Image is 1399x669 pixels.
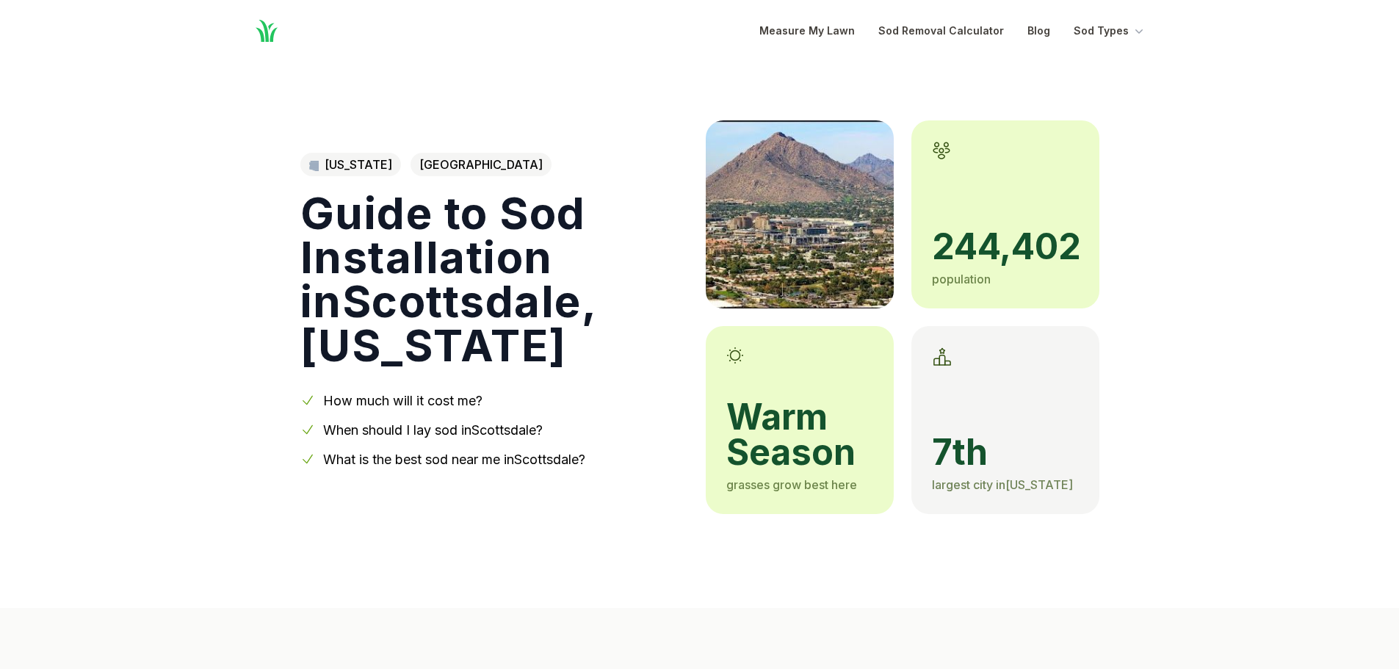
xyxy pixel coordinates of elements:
[932,435,1079,470] span: 7th
[323,422,543,438] a: When should I lay sod inScottsdale?
[759,22,855,40] a: Measure My Lawn
[323,452,585,467] a: What is the best sod near me inScottsdale?
[300,153,401,176] a: [US_STATE]
[411,153,552,176] span: [GEOGRAPHIC_DATA]
[706,120,894,308] img: A picture of Scottsdale
[323,393,482,408] a: How much will it cost me?
[726,399,873,470] span: warm season
[309,159,319,171] img: Arizona state outline
[932,477,1073,492] span: largest city in [US_STATE]
[1074,22,1146,40] button: Sod Types
[878,22,1004,40] a: Sod Removal Calculator
[1027,22,1050,40] a: Blog
[726,477,857,492] span: grasses grow best here
[932,272,991,286] span: population
[932,229,1079,264] span: 244,402
[300,191,682,367] h1: Guide to Sod Installation in Scottsdale , [US_STATE]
